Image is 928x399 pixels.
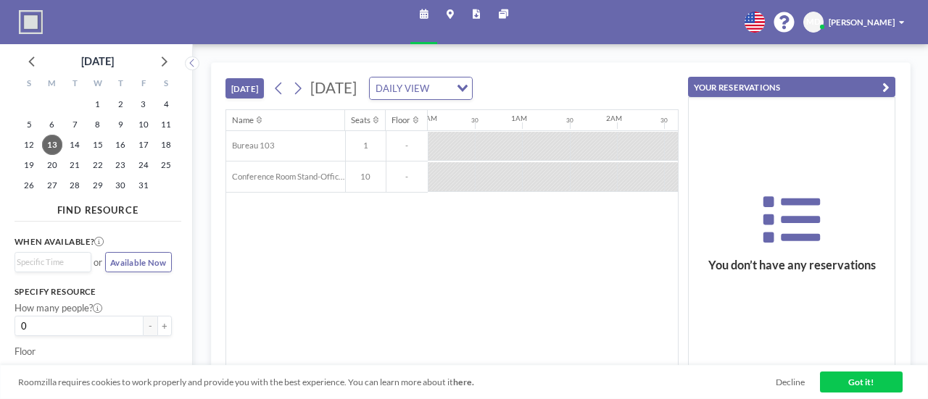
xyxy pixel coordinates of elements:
[110,114,130,135] span: Thursday, October 9, 2025
[65,114,85,135] span: Tuesday, October 7, 2025
[110,258,166,267] span: Available Now
[110,175,130,196] span: Thursday, October 30, 2025
[829,17,895,27] span: [PERSON_NAME]
[14,302,102,314] label: How many people?
[144,316,158,336] button: -
[386,172,428,182] span: -
[18,377,776,387] span: Roomzilla requires cookies to work properly and provide you with the best experience. You can lea...
[346,172,386,182] span: 10
[133,135,154,155] span: Friday, October 17, 2025
[776,377,805,387] a: Decline
[806,17,821,27] span: MD
[14,287,172,297] h3: Specify resource
[566,117,573,124] div: 30
[226,172,344,182] span: Conference Room Stand-Offices
[391,115,410,125] div: Floor
[17,256,83,269] input: Search for option
[373,80,431,96] span: DAILY VIEW
[42,155,62,175] span: Monday, October 20, 2025
[820,371,903,392] a: Got it!
[660,117,668,124] div: 30
[471,117,478,124] div: 30
[310,79,357,96] span: [DATE]
[156,135,176,155] span: Saturday, October 18, 2025
[132,75,154,94] div: F
[511,114,527,122] div: 1AM
[14,199,181,216] h4: FIND RESOURCE
[94,256,102,268] span: or
[88,135,108,155] span: Wednesday, October 15, 2025
[105,252,172,272] button: Available Now
[14,345,36,357] label: Floor
[156,94,176,114] span: Saturday, October 4, 2025
[19,155,39,175] span: Sunday, October 19, 2025
[154,75,177,94] div: S
[156,114,176,135] span: Saturday, October 11, 2025
[351,115,370,125] div: Seats
[133,175,154,196] span: Friday, October 31, 2025
[386,140,428,151] span: -
[88,94,108,114] span: Wednesday, October 1, 2025
[689,258,895,272] h3: You don’t have any reservations
[19,10,43,34] img: organization-logo
[88,175,108,196] span: Wednesday, October 29, 2025
[88,155,108,175] span: Wednesday, October 22, 2025
[156,155,176,175] span: Saturday, October 25, 2025
[19,175,39,196] span: Sunday, October 26, 2025
[64,75,86,94] div: T
[19,114,39,135] span: Sunday, October 5, 2025
[133,94,154,114] span: Friday, October 3, 2025
[15,253,91,272] div: Search for option
[81,51,114,72] div: [DATE]
[232,115,254,125] div: Name
[688,77,895,97] button: YOUR RESERVATIONS
[65,135,85,155] span: Tuesday, October 14, 2025
[133,114,154,135] span: Friday, October 10, 2025
[65,175,85,196] span: Tuesday, October 28, 2025
[86,75,109,94] div: W
[42,175,62,196] span: Monday, October 27, 2025
[88,114,108,135] span: Wednesday, October 8, 2025
[606,114,622,122] div: 2AM
[65,155,85,175] span: Tuesday, October 21, 2025
[133,155,154,175] span: Friday, October 24, 2025
[110,155,130,175] span: Thursday, October 23, 2025
[42,135,62,155] span: Monday, October 13, 2025
[42,114,62,135] span: Monday, October 6, 2025
[346,140,386,151] span: 1
[110,135,130,155] span: Thursday, October 16, 2025
[370,77,472,99] div: Search for option
[226,140,275,151] span: Bureau 103
[157,316,172,336] button: +
[109,75,131,94] div: T
[453,377,474,387] a: here.
[19,135,39,155] span: Sunday, October 12, 2025
[18,75,41,94] div: S
[110,94,130,114] span: Thursday, October 2, 2025
[41,75,63,94] div: M
[433,80,448,96] input: Search for option
[225,78,263,98] button: [DATE]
